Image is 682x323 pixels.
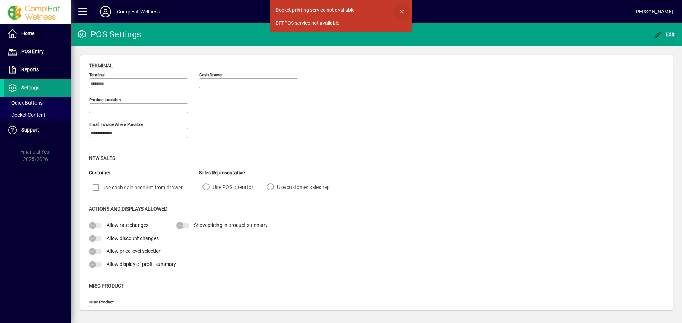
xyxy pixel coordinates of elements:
[89,283,124,289] span: Misc Product
[89,97,121,102] mat-label: Product location
[107,222,148,228] span: Allow rate changes
[107,248,162,254] span: Allow price level selection
[107,235,159,241] span: Allow discount changes
[199,72,223,77] mat-label: Cash Drawer
[199,169,340,177] div: Sales Representative
[652,28,677,41] button: Edit
[107,261,176,267] span: Allow display of profit summary
[89,72,105,77] mat-label: Terminal
[276,20,339,27] div: EFTPOS service not available
[4,25,71,43] a: Home
[21,49,44,54] span: POS Entry
[89,63,113,68] span: Terminal
[94,5,117,18] button: Profile
[76,29,141,40] div: POS Settings
[21,127,39,133] span: Support
[654,32,675,37] span: Edit
[21,67,39,72] span: Reports
[89,300,114,305] mat-label: Misc Product
[4,61,71,79] a: Reports
[117,6,160,17] div: ComplEat Wellness
[4,97,71,109] a: Quick Buttons
[21,30,34,36] span: Home
[634,6,673,17] div: [PERSON_NAME]
[89,155,115,161] span: New Sales
[4,109,71,121] a: Docket Content
[89,206,167,212] span: Actions and Displays Allowed
[4,43,71,61] a: POS Entry
[89,169,199,177] div: Customer
[7,100,43,106] span: Quick Buttons
[194,222,268,228] span: Show pricing in product summary
[4,121,71,139] a: Support
[89,122,143,127] mat-label: Email Invoice where possible
[21,85,39,90] span: Settings
[160,6,634,17] span: [DATE] 10:22
[7,112,45,118] span: Docket Content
